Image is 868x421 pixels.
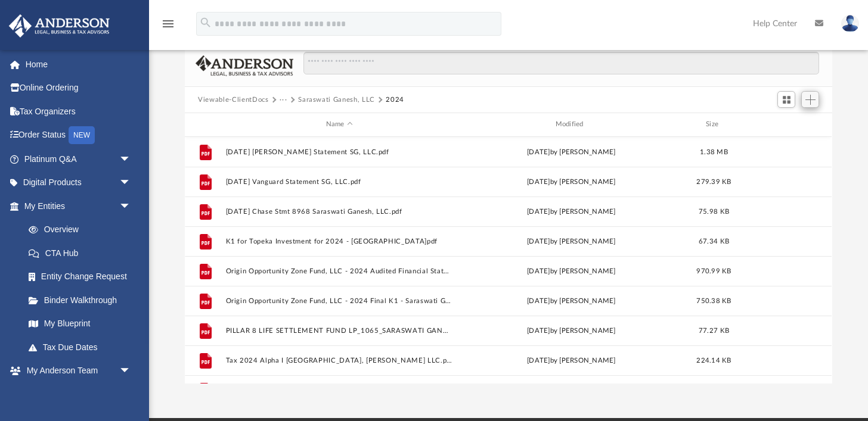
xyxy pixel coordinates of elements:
[5,14,113,38] img: Anderson Advisors Platinum Portal
[458,146,685,157] div: [DATE] by [PERSON_NAME]
[458,355,685,366] div: [DATE] by [PERSON_NAME]
[226,327,453,335] button: PILLAR 8 LIFE SETTLEMENT FUND LP_1065_SARASWATI GANESH LLC_2024_Tax Return K1 Package.pdf
[119,194,143,219] span: arrow_drop_down
[841,15,859,32] img: User Pic
[190,119,220,130] div: id
[17,312,143,336] a: My Blueprint
[226,208,453,216] button: [DATE] Chase Stmt 8968 Saraswati Ganesh, LLC.pdf
[458,295,685,306] div: [DATE] by [PERSON_NAME]
[119,359,143,383] span: arrow_drop_down
[226,178,453,186] button: [DATE] Vanguard Statement SG, LLC.pdf
[697,357,731,363] span: 224.14 KB
[226,267,453,275] button: Origin Opportunity Zone Fund, LLC - 2024 Audited Financial Statement.pdf
[8,76,149,100] a: Online Ordering
[280,95,287,105] button: ···
[8,359,143,383] a: My Anderson Teamarrow_drop_down
[690,119,738,130] div: Size
[458,119,685,130] div: Modified
[697,267,731,274] span: 970.99 KB
[801,91,819,108] button: Add
[69,126,95,144] div: NEW
[199,16,212,29] i: search
[161,23,175,31] a: menu
[699,327,729,333] span: 77.27 KB
[697,297,731,304] span: 750.38 KB
[226,357,453,364] button: Tax 2024 Alpha I [GEOGRAPHIC_DATA], [PERSON_NAME] LLC.pdf
[458,325,685,336] div: [DATE] by [PERSON_NAME]
[8,147,149,171] a: Platinum Q&Aarrow_drop_down
[8,194,149,218] a: My Entitiesarrow_drop_down
[226,148,453,156] button: [DATE] [PERSON_NAME] Statement SG, LLC.pdf
[743,119,827,130] div: id
[8,99,149,123] a: Tax Organizers
[161,17,175,31] i: menu
[8,52,149,76] a: Home
[8,123,149,148] a: Order StatusNEW
[303,52,819,74] input: Search files and folders
[699,208,729,214] span: 75.98 KB
[8,171,149,195] a: Digital Productsarrow_drop_down
[17,335,149,359] a: Tax Due Dates
[17,218,149,242] a: Overview
[225,119,452,130] div: Name
[697,178,731,185] span: 279.39 KB
[226,238,453,245] button: K1 for Topeka Investment for 2024 - [GEOGRAPHIC_DATA]pdf
[119,171,143,195] span: arrow_drop_down
[458,266,685,276] div: [DATE] by [PERSON_NAME]
[700,148,728,155] span: 1.38 MB
[777,91,795,108] button: Switch to Grid View
[198,95,268,105] button: Viewable-ClientDocs
[699,238,729,244] span: 67.34 KB
[458,236,685,247] div: [DATE] by [PERSON_NAME]
[17,241,149,265] a: CTA Hub
[17,288,149,312] a: Binder Walkthrough
[226,297,453,305] button: Origin Opportunity Zone Fund, LLC - 2024 Final K1 - Saraswati Ganesh, LLC.pdf
[119,147,143,171] span: arrow_drop_down
[298,95,375,105] button: Saraswati Ganesh, LLC
[386,95,404,105] button: 2024
[185,137,832,384] div: grid
[458,206,685,217] div: [DATE] by [PERSON_NAME]
[17,265,149,289] a: Entity Change Request
[458,176,685,187] div: [DATE] by [PERSON_NAME]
